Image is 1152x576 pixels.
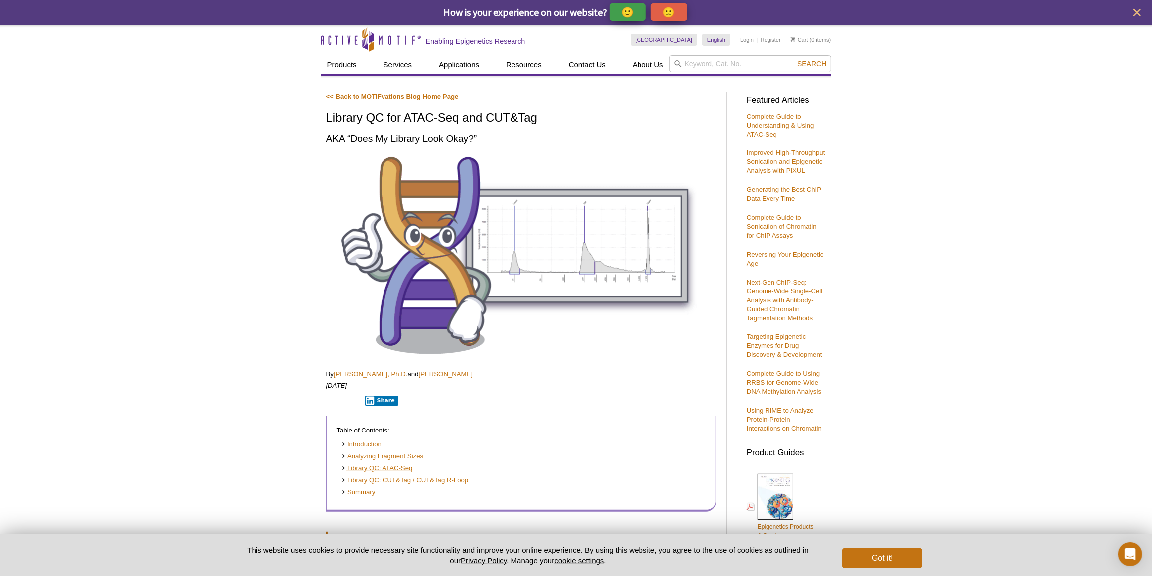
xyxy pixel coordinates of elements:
a: Library QC: ATAC-Seq [342,464,413,473]
a: Targeting Epigenetic Enzymes for Drug Discovery & Development [747,333,822,358]
a: Services [378,55,418,74]
a: Complete Guide to Sonication of Chromatin for ChIP Assays [747,214,817,239]
h2: Enabling Epigenetics Research [426,37,525,46]
button: Share [365,396,398,406]
a: Using RIME to Analyze Protein-Protein Interactions on Chromatin [747,407,822,432]
a: Cart [791,36,808,43]
a: [PERSON_NAME], Ph.D. [334,370,408,378]
a: Introduction [342,440,382,449]
h3: Product Guides [747,443,826,457]
em: [DATE] [326,382,347,389]
a: Next-Gen ChIP-Seq: Genome-Wide Single-Cell Analysis with Antibody-Guided Chromatin Tagmentation M... [747,279,822,322]
p: Table of Contents: [337,426,706,435]
a: << Back to MOTIFvations Blog Home Page [326,93,459,100]
p: 🙂 [622,6,634,18]
p: This website uses cookies to provide necessary site functionality and improve your online experie... [230,545,826,566]
p: By and [326,370,716,379]
input: Keyword, Cat. No. [669,55,831,72]
a: Reversing Your Epigenetic Age [747,251,824,267]
a: Library QC: CUT&Tag / CUT&Tag R-Loop [342,476,469,485]
a: Contact Us [563,55,612,74]
iframe: X Post Button [326,395,359,405]
a: Login [740,36,754,43]
a: Products [321,55,363,74]
button: Got it! [842,548,922,568]
a: [PERSON_NAME] [419,370,473,378]
a: Privacy Policy [461,556,507,565]
li: (0 items) [791,34,831,46]
a: Improved High-Throughput Sonication and Epigenetic Analysis with PIXUL [747,149,825,174]
span: Search [797,60,826,68]
img: Your Cart [791,37,795,42]
img: Library QC for ATAC-Seq and CUT&Tag [326,152,716,358]
button: close [1131,6,1143,19]
button: cookie settings [554,556,604,565]
img: Epi_brochure_140604_cover_web_70x200 [758,474,793,520]
div: Open Intercom Messenger [1118,542,1142,566]
a: Complete Guide to Using RRBS for Genome-Wide DNA Methylation Analysis [747,370,821,395]
span: Epigenetics Products & Services [758,523,814,539]
a: Analyzing Fragment Sizes [342,452,424,461]
span: How is your experience on our website? [444,6,608,18]
a: About Us [627,55,669,74]
a: English [702,34,730,46]
h3: Featured Articles [747,96,826,105]
a: Epigenetics Products& Services [747,473,814,541]
p: 🙁 [663,6,675,18]
button: Search [794,59,829,68]
a: Complete Guide to Understanding & Using ATAC-Seq [747,113,814,138]
a: Applications [433,55,485,74]
a: Generating the Best ChIP Data Every Time [747,186,821,202]
h2: AKA “Does My Library Look Okay?” [326,132,716,145]
a: [GEOGRAPHIC_DATA] [631,34,698,46]
a: Register [761,36,781,43]
h2: Introduction [326,532,716,545]
li: | [757,34,758,46]
a: Resources [500,55,548,74]
a: Summary [342,488,376,497]
h1: Library QC for ATAC-Seq and CUT&Tag [326,111,716,126]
